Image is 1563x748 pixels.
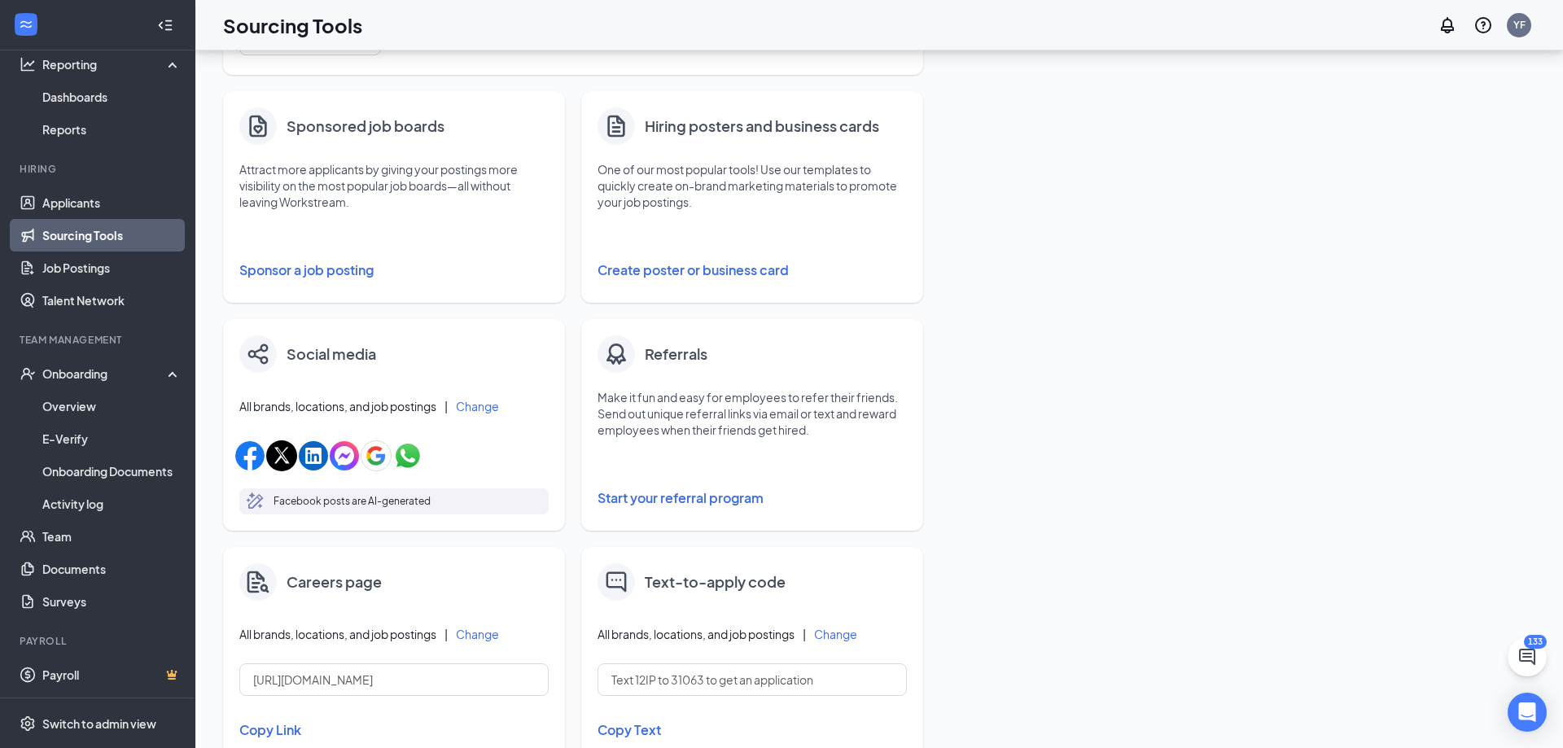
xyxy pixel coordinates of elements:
[42,219,182,252] a: Sourcing Tools
[1508,637,1547,676] button: ChatActive
[42,113,182,146] a: Reports
[42,365,168,382] div: Onboarding
[42,488,182,520] a: Activity log
[239,398,436,414] span: All brands, locations, and job postings
[42,715,156,732] div: Switch to admin view
[1508,693,1547,732] div: Open Intercom Messenger
[20,56,36,72] svg: Analysis
[393,441,422,470] img: whatsappIcon
[42,585,182,618] a: Surveys
[603,341,629,367] img: badge
[598,161,907,210] p: One of our most popular tools! Use our templates to quickly create on-brand marketing materials t...
[20,162,178,176] div: Hiring
[42,284,182,317] a: Talent Network
[274,493,431,510] p: Facebook posts are AI-generated
[598,716,907,744] button: Copy Text
[245,113,271,139] img: clipboard
[1473,15,1493,35] svg: QuestionInfo
[1513,18,1526,32] div: YF
[598,254,907,287] button: Create poster or business card
[247,343,269,365] img: share
[42,455,182,488] a: Onboarding Documents
[598,626,795,642] span: All brands, locations, and job postings
[223,11,362,39] h1: Sourcing Tools
[42,422,182,455] a: E-Verify
[456,400,499,412] button: Change
[42,56,182,72] div: Reporting
[18,16,34,33] svg: WorkstreamLogo
[42,520,182,553] a: Team
[266,440,297,471] img: xIcon
[20,634,178,648] div: Payroll
[598,389,907,438] p: Make it fun and easy for employees to refer their friends. Send out unique referral links via ema...
[42,553,182,585] a: Documents
[645,115,879,138] h4: Hiring posters and business cards
[645,571,786,593] h4: Text-to-apply code
[1438,15,1457,35] svg: Notifications
[287,571,382,593] h4: Careers page
[42,658,182,691] a: PayrollCrown
[1517,647,1537,667] svg: ChatActive
[42,186,182,219] a: Applicants
[606,571,627,593] img: text
[1524,635,1547,649] div: 133
[361,440,392,471] img: googleIcon
[239,254,549,287] button: Sponsor a job posting
[42,81,182,113] a: Dashboards
[456,628,499,640] button: Change
[444,397,448,415] div: |
[645,343,707,365] h4: Referrals
[235,441,265,470] img: facebookIcon
[287,115,444,138] h4: Sponsored job boards
[598,482,907,514] button: Start your referral program
[20,365,36,382] svg: UserCheck
[287,343,376,365] h4: Social media
[803,625,806,643] div: |
[239,161,549,210] p: Attract more applicants by giving your postings more visibility on the most popular job boards—al...
[42,390,182,422] a: Overview
[603,112,629,140] svg: Document
[444,625,448,643] div: |
[239,626,436,642] span: All brands, locations, and job postings
[20,715,36,732] svg: Settings
[814,628,857,640] button: Change
[157,17,173,33] svg: Collapse
[299,441,328,470] img: linkedinIcon
[239,716,549,744] button: Copy Link
[246,492,265,511] svg: MagicPencil
[247,571,269,593] img: careers
[330,441,359,470] img: facebookMessengerIcon
[20,333,178,347] div: Team Management
[42,252,182,284] a: Job Postings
